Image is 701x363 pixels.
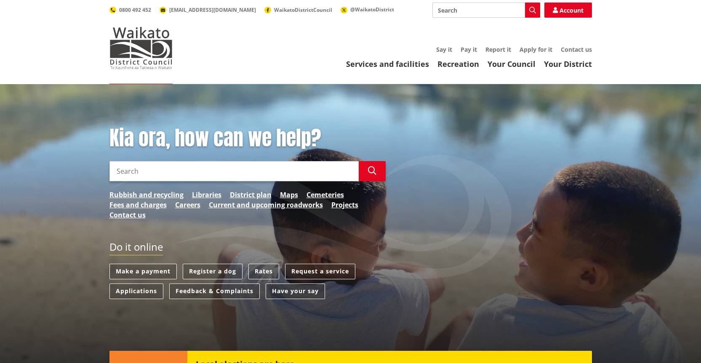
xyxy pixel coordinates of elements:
[485,45,511,53] a: Report it
[264,6,332,13] a: WaikatoDistrictCouncil
[109,6,151,13] a: 0800 492 452
[544,3,592,18] a: Account
[274,6,332,13] span: WaikatoDistrictCouncil
[341,6,394,13] a: @WaikatoDistrict
[280,190,298,200] a: Maps
[544,59,592,69] a: Your District
[109,126,386,151] h1: Kia ora, how can we help?
[169,6,256,13] span: [EMAIL_ADDRESS][DOMAIN_NAME]
[119,6,151,13] span: 0800 492 452
[436,45,452,53] a: Say it
[266,284,325,299] a: Have your say
[109,161,359,181] input: Search input
[209,200,323,210] a: Current and upcoming roadworks
[169,284,260,299] a: Feedback & Complaints
[437,59,479,69] a: Recreation
[432,3,540,18] input: Search input
[285,264,355,279] a: Request a service
[109,27,173,69] img: Waikato District Council - Te Kaunihera aa Takiwaa o Waikato
[331,200,358,210] a: Projects
[346,59,429,69] a: Services and facilities
[109,210,146,220] a: Contact us
[109,190,184,200] a: Rubbish and recycling
[488,59,536,69] a: Your Council
[109,241,163,256] h2: Do it online
[109,284,163,299] a: Applications
[160,6,256,13] a: [EMAIL_ADDRESS][DOMAIN_NAME]
[520,45,552,53] a: Apply for it
[183,264,243,279] a: Register a dog
[307,190,344,200] a: Cemeteries
[109,264,177,279] a: Make a payment
[248,264,279,279] a: Rates
[175,200,200,210] a: Careers
[192,190,221,200] a: Libraries
[109,200,167,210] a: Fees and charges
[230,190,272,200] a: District plan
[561,45,592,53] a: Contact us
[350,6,394,13] span: @WaikatoDistrict
[461,45,477,53] a: Pay it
